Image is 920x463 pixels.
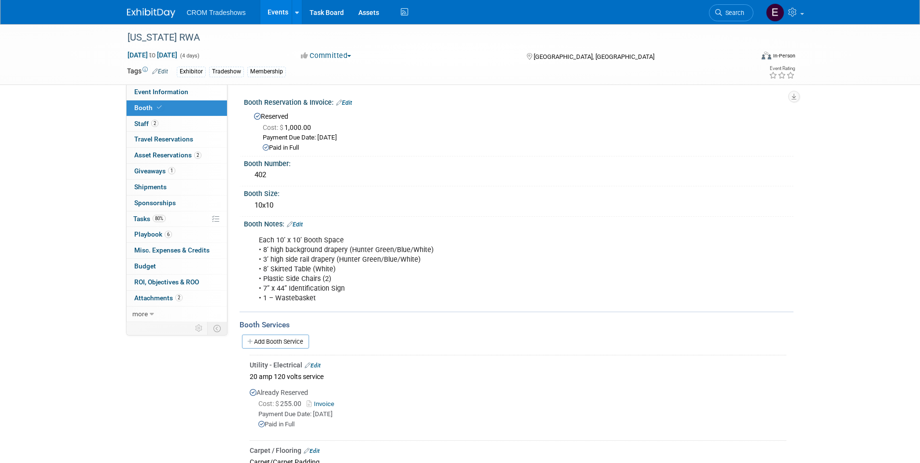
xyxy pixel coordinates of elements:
div: Already Reserved [250,383,786,437]
div: Membership [247,67,286,77]
a: Attachments2 [127,291,227,306]
a: ROI, Objectives & ROO [127,275,227,290]
span: Giveaways [134,167,175,175]
div: Payment Due Date: [DATE] [263,133,786,142]
span: Cost: $ [263,124,284,131]
div: In-Person [773,52,795,59]
a: Travel Reservations [127,132,227,147]
a: Edit [287,221,303,228]
div: Booth Services [240,320,793,330]
div: Exhibitor [177,67,206,77]
div: Utility - Electrical [250,360,786,370]
a: Sponsorships [127,196,227,211]
a: Asset Reservations2 [127,148,227,163]
a: Edit [152,68,168,75]
a: Search [709,4,753,21]
img: Eden Burleigh [766,3,784,22]
span: 2 [175,294,183,301]
span: Budget [134,262,156,270]
td: Toggle Event Tabs [207,322,227,335]
span: Search [722,9,744,16]
a: Tasks80% [127,211,227,227]
a: Edit [305,362,321,369]
img: Format-Inperson.png [762,52,771,59]
span: Shipments [134,183,167,191]
span: Staff [134,120,158,127]
img: ExhibitDay [127,8,175,18]
i: Booth reservation complete [157,105,162,110]
div: Each 10’ x 10’ Booth Space • 8’ high background drapery (Hunter Green/Blue/White) • 3’ high side ... [252,231,687,309]
span: Travel Reservations [134,135,193,143]
a: more [127,307,227,322]
span: ROI, Objectives & ROO [134,278,199,286]
span: to [148,51,157,59]
div: Paid in Full [263,143,786,153]
div: Paid in Full [258,420,786,429]
a: Add Booth Service [242,335,309,349]
a: Budget [127,259,227,274]
td: Personalize Event Tab Strip [191,322,208,335]
span: 2 [194,152,201,159]
div: Reserved [251,109,786,153]
div: Payment Due Date: [DATE] [258,410,786,419]
a: Edit [336,99,352,106]
span: [GEOGRAPHIC_DATA], [GEOGRAPHIC_DATA] [534,53,654,60]
span: Booth [134,104,164,112]
td: Tags [127,66,168,77]
div: 10x10 [251,198,786,213]
a: Event Information [127,84,227,100]
a: Playbook6 [127,227,227,242]
span: Asset Reservations [134,151,201,159]
a: Shipments [127,180,227,195]
div: Event Format [696,50,796,65]
span: 80% [153,215,166,222]
a: Edit [304,448,320,454]
a: Invoice [307,400,338,407]
span: 6 [165,231,172,238]
div: Booth Notes: [244,217,793,229]
div: Tradeshow [209,67,244,77]
span: 255.00 [258,400,305,407]
div: 20 amp 120 volts service [250,370,786,383]
div: Booth Number: [244,156,793,168]
button: Committed [297,51,355,61]
span: Event Information [134,88,188,96]
a: Staff2 [127,116,227,132]
div: Booth Reservation & Invoice: [244,95,793,108]
span: Misc. Expenses & Credits [134,246,210,254]
span: Playbook [134,230,172,238]
span: [DATE] [DATE] [127,51,178,59]
div: [US_STATE] RWA [124,29,739,46]
span: 1,000.00 [263,124,315,131]
div: Carpet / Flooring [250,446,786,455]
span: 2 [151,120,158,127]
span: CROM Tradeshows [187,9,246,16]
span: (4 days) [179,53,199,59]
span: more [132,310,148,318]
span: Attachments [134,294,183,302]
span: Sponsorships [134,199,176,207]
span: Cost: $ [258,400,280,407]
a: Giveaways1 [127,164,227,179]
a: Misc. Expenses & Credits [127,243,227,258]
span: Tasks [133,215,166,223]
div: Booth Size: [244,186,793,198]
span: 1 [168,167,175,174]
div: 402 [251,168,786,182]
a: Booth [127,100,227,116]
div: Event Rating [769,66,795,71]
